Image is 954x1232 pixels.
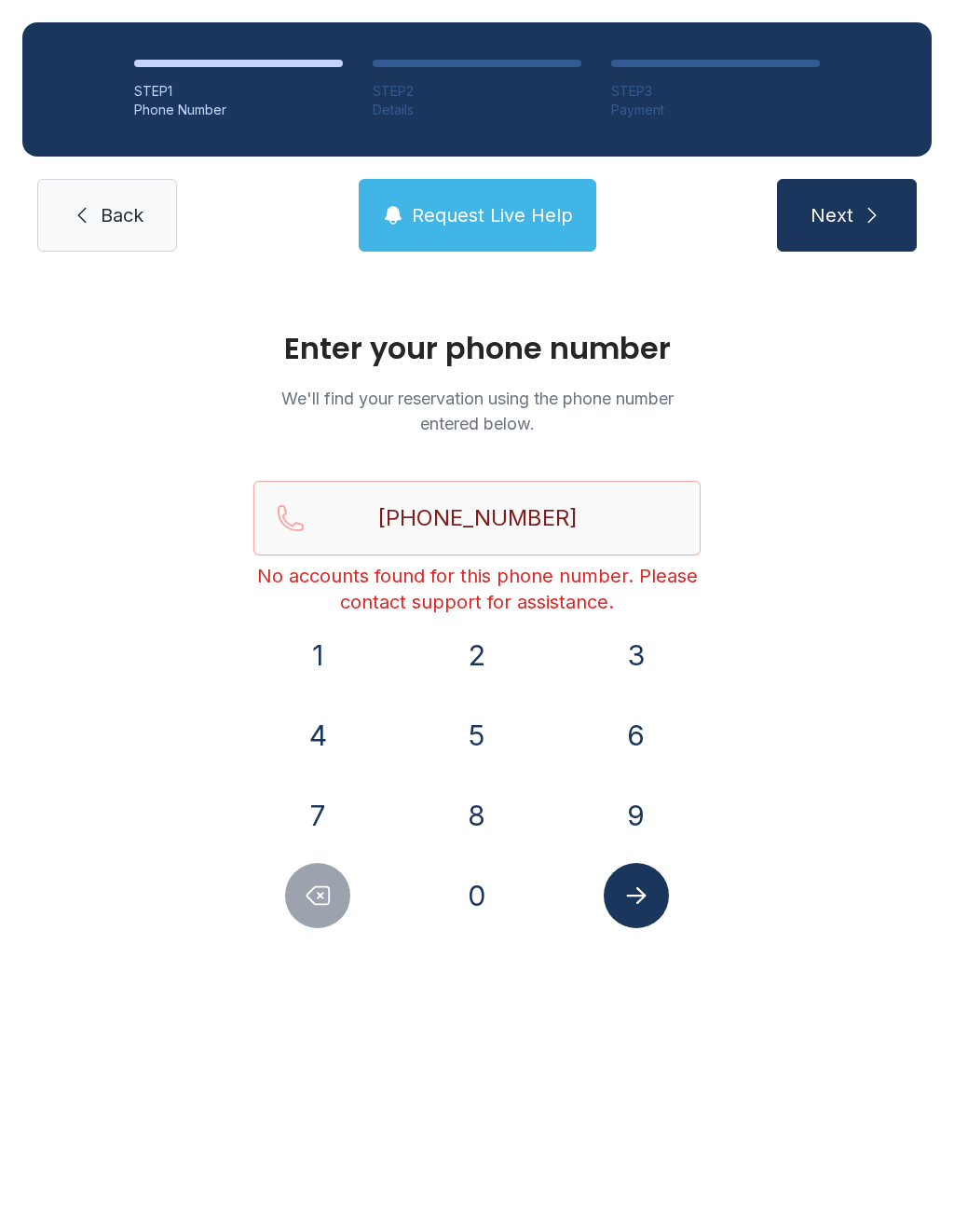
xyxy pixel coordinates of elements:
[373,82,581,101] div: STEP 2
[101,202,143,228] span: Back
[373,101,581,119] div: Details
[285,783,350,848] button: 7
[253,334,701,363] h1: Enter your phone number
[253,481,701,555] input: Reservation phone number
[444,703,510,768] button: 5
[604,863,669,928] button: Submit lookup form
[611,101,820,119] div: Payment
[134,101,343,119] div: Phone Number
[253,563,701,615] div: No accounts found for this phone number. Please contact support for assistance.
[285,623,350,688] button: 1
[253,386,701,436] p: We'll find your reservation using the phone number entered below.
[611,82,820,101] div: STEP 3
[444,863,510,928] button: 0
[285,863,350,928] button: Delete number
[604,623,669,688] button: 3
[444,783,510,848] button: 8
[444,623,510,688] button: 2
[604,783,669,848] button: 9
[134,82,343,101] div: STEP 1
[412,202,573,228] span: Request Live Help
[604,703,669,768] button: 6
[811,202,853,228] span: Next
[285,703,350,768] button: 4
